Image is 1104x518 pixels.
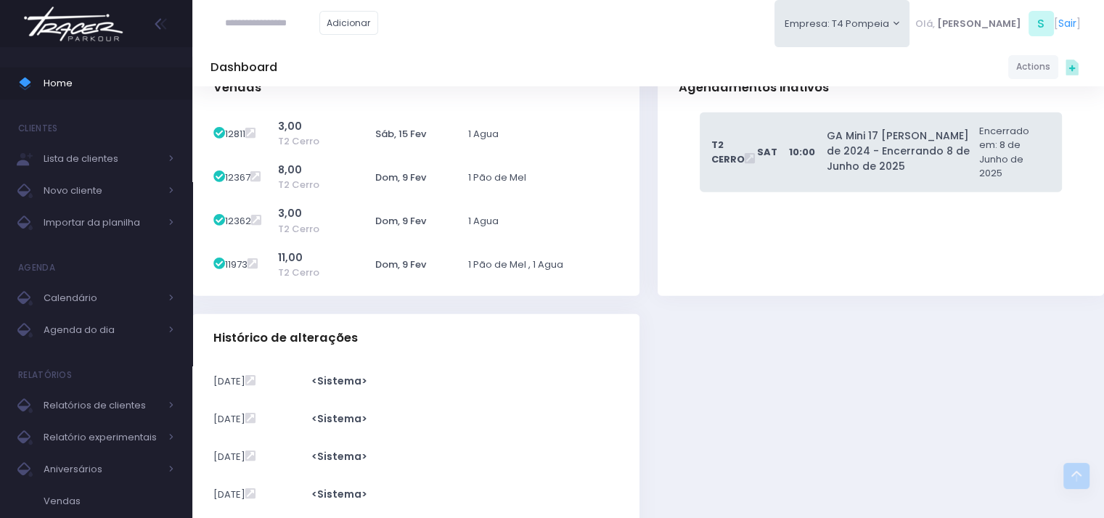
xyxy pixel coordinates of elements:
[44,460,160,479] span: Aniversários
[375,170,425,184] span: Dom, 9 Fev
[278,266,340,280] span: T2 Cerro
[213,200,278,243] td: 12362
[311,374,367,388] span: <Sistema>
[210,60,277,75] h5: Dashboard
[18,361,72,390] h4: Relatórios
[213,476,311,514] td: [DATE]
[278,178,340,192] span: T2 Cerro
[311,449,367,464] span: <Sistema>
[18,114,57,143] h4: Clientes
[278,222,340,237] span: T2 Cerro
[44,492,174,511] span: Vendas
[909,7,1086,40] div: [ ]
[711,138,745,166] span: T2 Cerro
[213,331,358,345] span: Histórico de alterações
[44,321,160,340] span: Agenda do dia
[278,163,302,177] span: 8,00
[44,396,160,415] span: Relatórios de clientes
[44,428,160,447] span: Relatório experimentais
[461,243,618,287] td: 1 Pão de Mel , 1 Agua
[311,411,367,426] span: <Sistema>
[213,363,311,400] td: [DATE]
[213,112,278,156] td: 12811
[18,253,55,282] h4: Agenda
[937,17,1021,31] span: [PERSON_NAME]
[789,145,815,160] span: 10:00
[213,438,311,476] td: [DATE]
[461,156,618,200] td: 1 Pão de Mel
[278,206,302,221] span: 3,00
[278,134,340,149] span: T2 Cerro
[278,250,303,265] span: 11,00
[679,81,829,95] span: Agendamentos inativos
[213,81,261,95] span: Vendas
[44,74,174,93] span: Home
[375,127,425,141] span: Sáb, 15 Fev
[827,128,974,174] a: GA Mini 17 [PERSON_NAME] de 2024 - Encerrando 8 de Junho de 2025
[1008,55,1058,79] a: Actions
[278,119,302,133] span: 3,00
[213,156,278,200] td: 12367
[979,124,1045,181] div: Encerrado em: 8 de Junho de 2025
[44,181,160,200] span: Novo cliente
[461,112,618,156] td: 1 Agua
[44,289,160,308] span: Calendário
[915,17,935,31] span: Olá,
[319,11,379,35] a: Adicionar
[44,213,160,232] span: Importar da planilha
[375,214,425,228] span: Dom, 9 Fev
[311,487,367,501] span: <Sistema>
[375,258,425,271] span: Dom, 9 Fev
[44,149,160,168] span: Lista de clientes
[213,400,311,438] td: [DATE]
[1029,11,1054,36] span: S
[461,200,618,243] td: 1 Agua
[1058,16,1076,31] a: Sair
[757,145,777,160] span: Sat
[213,243,278,287] td: 11973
